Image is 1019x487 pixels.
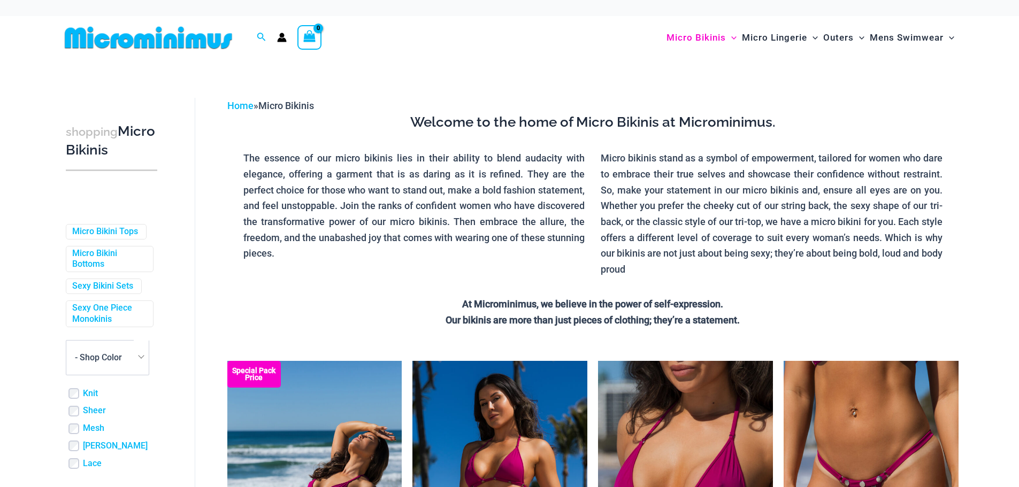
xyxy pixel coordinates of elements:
[823,24,854,51] span: Outers
[75,352,122,362] span: - Shop Color
[739,21,821,54] a: Micro LingerieMenu ToggleMenu Toggle
[227,367,281,381] b: Special Pack Price
[66,341,149,375] span: - Shop Color
[807,24,818,51] span: Menu Toggle
[944,24,954,51] span: Menu Toggle
[821,21,867,54] a: OutersMenu ToggleMenu Toggle
[72,226,138,237] a: Micro Bikini Tops
[726,24,737,51] span: Menu Toggle
[258,100,314,111] span: Micro Bikinis
[742,24,807,51] span: Micro Lingerie
[601,150,943,277] p: Micro bikinis stand as a symbol of empowerment, tailored for women who dare to embrace their true...
[83,423,104,434] a: Mesh
[870,24,944,51] span: Mens Swimwear
[666,24,726,51] span: Micro Bikinis
[257,31,266,44] a: Search icon link
[83,388,98,399] a: Knit
[83,440,148,452] a: [PERSON_NAME]
[60,26,236,50] img: MM SHOP LOGO FLAT
[66,340,149,375] span: - Shop Color
[66,125,118,138] span: shopping
[462,298,723,310] strong: At Microminimus, we believe in the power of self-expression.
[227,100,314,111] span: »
[66,122,157,159] h3: Micro Bikinis
[72,303,145,325] a: Sexy One Piece Monokinis
[867,21,957,54] a: Mens SwimwearMenu ToggleMenu Toggle
[277,33,287,42] a: Account icon link
[664,21,739,54] a: Micro BikinisMenu ToggleMenu Toggle
[297,25,322,50] a: View Shopping Cart, empty
[235,113,951,132] h3: Welcome to the home of Micro Bikinis at Microminimus.
[662,20,959,56] nav: Site Navigation
[83,458,102,469] a: Lace
[83,405,106,416] a: Sheer
[446,314,740,326] strong: Our bikinis are more than just pieces of clothing; they’re a statement.
[72,248,145,270] a: Micro Bikini Bottoms
[72,281,133,292] a: Sexy Bikini Sets
[243,150,585,261] p: The essence of our micro bikinis lies in their ability to blend audacity with elegance, offering ...
[227,100,254,111] a: Home
[854,24,864,51] span: Menu Toggle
